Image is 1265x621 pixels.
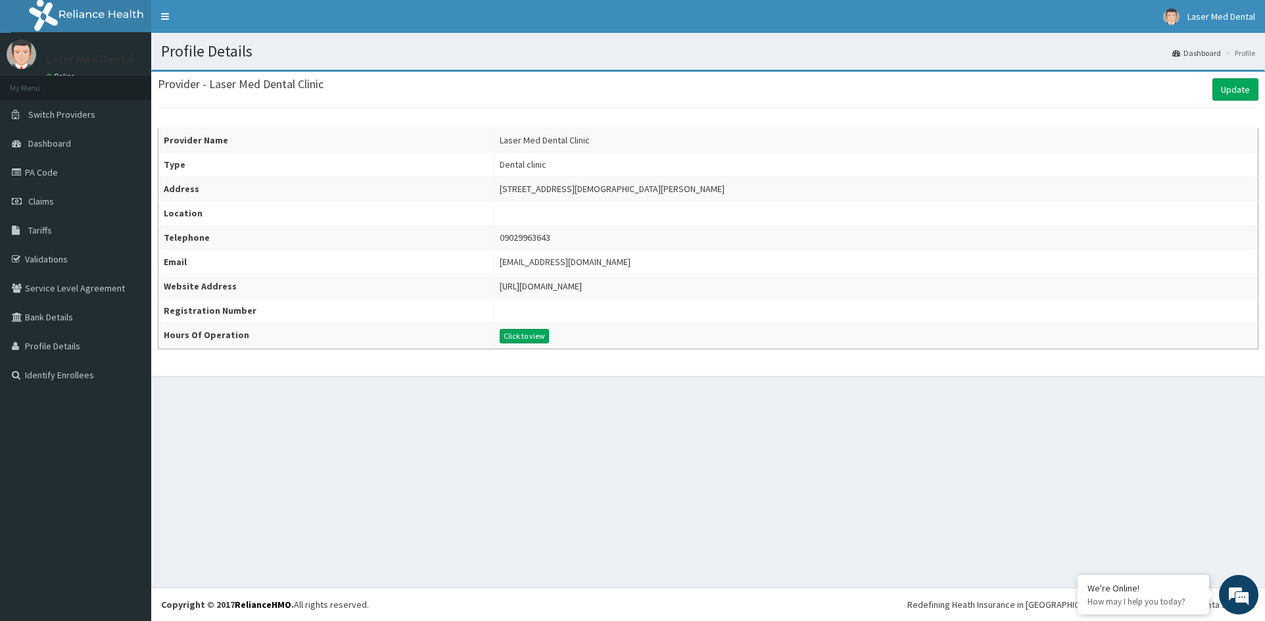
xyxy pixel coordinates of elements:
div: We're Online! [1087,582,1199,594]
span: Claims [28,195,54,207]
img: User Image [1163,9,1180,25]
span: Laser Med Dental [1187,11,1255,22]
li: Profile [1222,47,1255,59]
span: Switch Providers [28,109,95,120]
th: Registration Number [158,299,494,323]
p: Laser Med Dental [46,53,135,65]
button: Click to view [500,329,549,343]
th: Website Address [158,274,494,299]
div: Laser Med Dental Clinic [500,134,590,147]
a: Dashboard [1172,47,1221,59]
th: Hours Of Operation [158,323,494,349]
div: [STREET_ADDRESS][DEMOGRAPHIC_DATA][PERSON_NAME] [500,182,725,195]
th: Email [158,250,494,274]
span: Tariffs [28,224,52,236]
p: How may I help you today? [1087,596,1199,607]
a: Online [46,72,78,81]
span: Dashboard [28,137,71,149]
img: User Image [7,39,36,69]
a: Update [1212,78,1258,101]
th: Address [158,177,494,201]
th: Location [158,201,494,226]
h1: Profile Details [161,43,1255,60]
a: RelianceHMO [235,599,291,610]
th: Provider Name [158,128,494,153]
footer: All rights reserved. [151,587,1265,621]
div: [EMAIL_ADDRESS][DOMAIN_NAME] [500,255,631,268]
div: Redefining Heath Insurance in [GEOGRAPHIC_DATA] using Telemedicine and Data Science! [907,598,1255,611]
div: 09029963643 [500,231,550,244]
h3: Provider - Laser Med Dental Clinic [158,78,323,90]
strong: Copyright © 2017 . [161,599,294,610]
th: Type [158,153,494,177]
th: Telephone [158,226,494,250]
div: [URL][DOMAIN_NAME] [500,280,582,293]
div: Dental clinic [500,158,546,171]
